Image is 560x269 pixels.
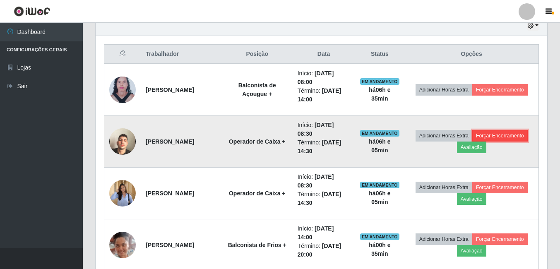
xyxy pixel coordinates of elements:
th: Trabalhador [141,45,222,64]
button: Forçar Encerramento [472,84,528,96]
strong: [PERSON_NAME] [146,138,194,145]
li: Término: [298,138,350,156]
button: Avaliação [457,245,486,257]
img: 1728382310331.jpeg [109,72,136,108]
button: Adicionar Horas Extra [416,130,472,142]
li: Início: [298,121,350,138]
strong: Operador de Caixa + [229,190,286,197]
li: Início: [298,224,350,242]
time: [DATE] 14:00 [298,225,334,240]
span: EM ANDAMENTO [360,78,399,85]
span: EM ANDAMENTO [360,233,399,240]
strong: [PERSON_NAME] [146,86,194,93]
strong: há 06 h e 05 min [369,190,390,205]
li: Término: [298,242,350,259]
img: CoreUI Logo [14,6,50,17]
strong: Operador de Caixa + [229,138,286,145]
span: EM ANDAMENTO [360,130,399,137]
img: 1723491411759.jpeg [109,230,136,259]
button: Avaliação [457,142,486,153]
strong: [PERSON_NAME] [146,190,194,197]
strong: há 00 h e 35 min [369,242,390,257]
button: Forçar Encerramento [472,233,528,245]
button: Adicionar Horas Extra [416,182,472,193]
button: Adicionar Horas Extra [416,233,472,245]
img: 1743623016300.jpeg [109,176,136,210]
th: Status [355,45,404,64]
th: Posição [222,45,293,64]
button: Forçar Encerramento [472,182,528,193]
strong: há 06 h e 05 min [369,138,390,154]
span: EM ANDAMENTO [360,182,399,188]
th: Data [293,45,355,64]
time: [DATE] 08:00 [298,70,334,85]
time: [DATE] 08:30 [298,122,334,137]
th: Opções [404,45,538,64]
strong: Balconista de Frios + [228,242,286,248]
strong: há 06 h e 35 min [369,86,390,102]
li: Término: [298,190,350,207]
button: Forçar Encerramento [472,130,528,142]
img: 1739480983159.jpeg [109,118,136,165]
button: Avaliação [457,193,486,205]
li: Início: [298,69,350,86]
strong: Balconista de Açougue + [238,82,276,97]
time: [DATE] 08:30 [298,173,334,189]
button: Adicionar Horas Extra [416,84,472,96]
li: Início: [298,173,350,190]
strong: [PERSON_NAME] [146,242,194,248]
li: Término: [298,86,350,104]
